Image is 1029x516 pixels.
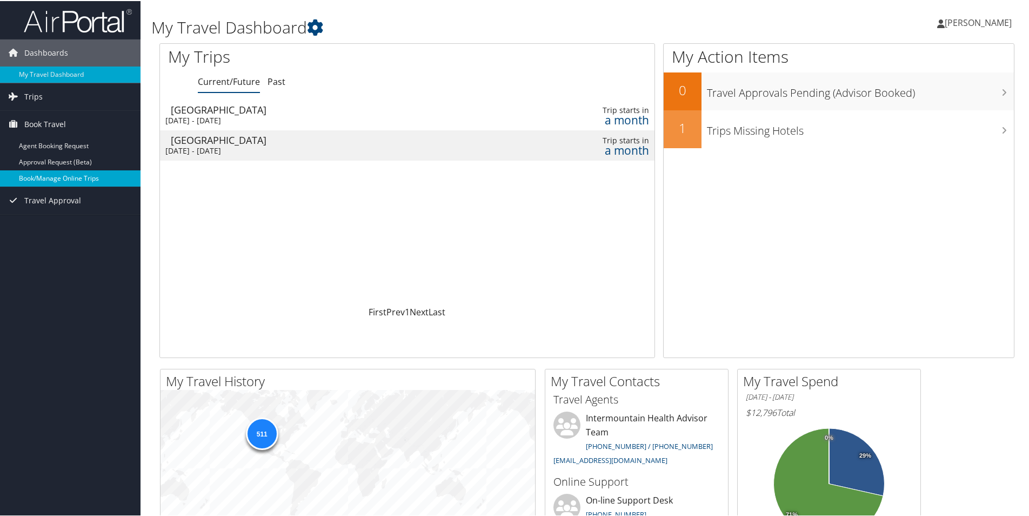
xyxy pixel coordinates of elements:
[743,371,920,389] h2: My Travel Spend
[386,305,405,317] a: Prev
[168,44,440,67] h1: My Trips
[945,16,1012,28] span: [PERSON_NAME]
[369,305,386,317] a: First
[537,114,649,124] div: a month
[664,118,701,136] h2: 1
[410,305,429,317] a: Next
[937,5,1023,38] a: [PERSON_NAME]
[198,75,260,87] a: Current/Future
[166,371,535,389] h2: My Travel History
[24,38,68,65] span: Dashboards
[537,104,649,114] div: Trip starts in
[825,434,833,440] tspan: 0%
[24,110,66,137] span: Book Travel
[405,305,410,317] a: 1
[165,145,469,155] div: [DATE] - [DATE]
[707,117,1014,137] h3: Trips Missing Hotels
[859,452,871,458] tspan: 29%
[746,391,912,401] h6: [DATE] - [DATE]
[707,79,1014,100] h3: Travel Approvals Pending (Advisor Booked)
[664,80,701,98] h2: 0
[537,144,649,154] div: a month
[171,134,475,144] div: [GEOGRAPHIC_DATA]
[664,71,1014,109] a: 0Travel Approvals Pending (Advisor Booked)
[24,82,43,109] span: Trips
[551,371,728,389] h2: My Travel Contacts
[268,75,285,87] a: Past
[24,7,132,32] img: airportal-logo.png
[537,135,649,144] div: Trip starts in
[553,473,720,488] h3: Online Support
[746,406,777,418] span: $12,796
[746,406,912,418] h6: Total
[245,416,278,449] div: 511
[548,411,725,468] li: Intermountain Health Advisor Team
[151,15,732,38] h1: My Travel Dashboard
[553,454,667,464] a: [EMAIL_ADDRESS][DOMAIN_NAME]
[553,391,720,406] h3: Travel Agents
[664,44,1014,67] h1: My Action Items
[165,115,469,124] div: [DATE] - [DATE]
[586,440,713,450] a: [PHONE_NUMBER] / [PHONE_NUMBER]
[429,305,445,317] a: Last
[24,186,81,213] span: Travel Approval
[171,104,475,114] div: [GEOGRAPHIC_DATA]
[664,109,1014,147] a: 1Trips Missing Hotels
